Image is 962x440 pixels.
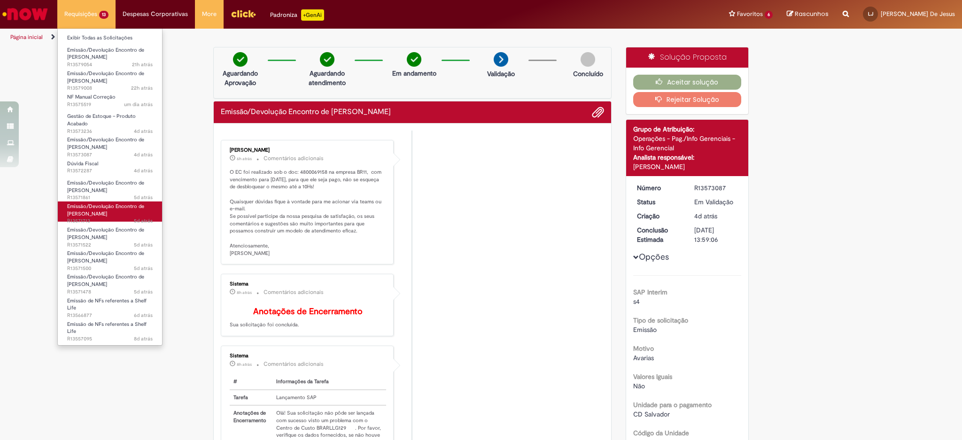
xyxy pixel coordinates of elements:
[270,9,324,21] div: Padroniza
[57,28,163,346] ul: Requisições
[233,52,248,67] img: check-circle-green.png
[67,151,153,159] span: R13573087
[131,85,153,92] time: 29/09/2025 19:40:04
[58,201,162,222] a: Aberto R13571713 : Emissão/Devolução Encontro de Contas Fornecedor
[494,52,508,67] img: arrow-next.png
[694,211,738,221] div: 27/09/2025 13:40:12
[237,290,252,295] time: 30/09/2025 09:45:16
[67,70,144,85] span: Emissão/Devolução Encontro de [PERSON_NAME]
[230,374,272,390] th: #
[134,128,153,135] span: 4d atrás
[67,321,147,335] span: Emissão de NFs referentes a Shelf Life
[67,226,144,241] span: Emissão/Devolução Encontro de [PERSON_NAME]
[253,306,363,317] b: Anotações de Encerramento
[230,147,386,153] div: [PERSON_NAME]
[633,325,657,334] span: Emissão
[487,69,515,78] p: Validação
[64,9,97,19] span: Requisições
[134,151,153,158] time: 27/09/2025 13:40:13
[237,290,252,295] span: 8h atrás
[58,69,162,89] a: Aberto R13579008 : Emissão/Devolução Encontro de Contas Fornecedor
[67,297,147,312] span: Emissão de NFs referentes a Shelf Life
[633,401,712,409] b: Unidade para o pagamento
[633,344,654,353] b: Motivo
[304,69,350,87] p: Aguardando atendimento
[67,312,153,319] span: R13566877
[231,7,256,21] img: click_logo_yellow_360x200.png
[407,52,421,67] img: check-circle-green.png
[626,47,749,68] div: Solução Proposta
[301,9,324,21] p: +GenAi
[134,167,153,174] span: 4d atrás
[67,217,153,225] span: R13571713
[630,183,688,193] dt: Número
[67,241,153,249] span: R13571522
[633,382,645,390] span: Não
[694,225,738,244] div: [DATE] 13:59:06
[272,390,386,406] td: Lançamento SAP
[320,52,334,67] img: check-circle-green.png
[237,362,252,367] span: 8h atrás
[868,11,873,17] span: LJ
[134,312,153,319] time: 25/09/2025 14:22:18
[58,135,162,155] a: Aberto R13573087 : Emissão/Devolução Encontro de Contas Fornecedor
[124,101,153,108] time: 29/09/2025 09:59:29
[633,288,667,296] b: SAP Interim
[134,167,153,174] time: 26/09/2025 19:11:23
[633,134,742,153] div: Operações - Pag./Info Gerenciais - Info Gerencial
[58,159,162,176] a: Aberto R13572287 : Dúvida Fiscal
[67,113,136,127] span: Gestão de Estoque – Produto Acabado
[134,335,153,342] time: 22/09/2025 23:15:14
[134,288,153,295] span: 5d atrás
[202,9,217,19] span: More
[264,154,324,162] small: Comentários adicionais
[124,101,153,108] span: um dia atrás
[134,312,153,319] span: 6d atrás
[630,211,688,221] dt: Criação
[10,33,43,41] a: Página inicial
[633,92,742,107] button: Rejeitar Solução
[795,9,829,18] span: Rascunhos
[237,156,252,162] time: 30/09/2025 11:49:39
[272,374,386,390] th: Informações da Tarefa
[58,45,162,65] a: Aberto R13579054 : Emissão/Devolução Encontro de Contas Fornecedor
[67,273,144,288] span: Emissão/Devolução Encontro de [PERSON_NAME]
[392,69,436,78] p: Em andamento
[67,128,153,135] span: R13573236
[237,362,252,367] time: 30/09/2025 09:45:14
[58,33,162,43] a: Exibir Todas as Solicitações
[58,248,162,269] a: Aberto R13571500 : Emissão/Devolução Encontro de Contas Fornecedor
[134,194,153,201] time: 26/09/2025 16:59:41
[58,296,162,316] a: Aberto R13566877 : Emissão de NFs referentes a Shelf Life
[67,61,153,69] span: R13579054
[123,9,188,19] span: Despesas Corporativas
[134,128,153,135] time: 27/09/2025 17:05:00
[134,194,153,201] span: 5d atrás
[132,61,153,68] time: 29/09/2025 19:59:59
[217,69,263,87] p: Aguardando Aprovação
[633,354,654,362] span: Avarias
[633,124,742,134] div: Grupo de Atribuição:
[67,101,153,108] span: R13575519
[67,160,98,167] span: Dúvida Fiscal
[67,85,153,92] span: R13579008
[230,281,386,287] div: Sistema
[633,153,742,162] div: Analista responsável:
[134,217,153,224] span: 5d atrás
[787,10,829,19] a: Rascunhos
[67,167,153,175] span: R13572287
[67,136,144,151] span: Emissão/Devolução Encontro de [PERSON_NAME]
[67,194,153,201] span: R13571861
[630,225,688,244] dt: Conclusão Estimada
[633,429,689,437] b: Código da Unidade
[765,11,773,19] span: 6
[581,52,595,67] img: img-circle-grey.png
[67,46,144,61] span: Emissão/Devolução Encontro de [PERSON_NAME]
[633,162,742,171] div: [PERSON_NAME]
[881,10,955,18] span: [PERSON_NAME] De Jesus
[694,212,717,220] span: 4d atrás
[694,197,738,207] div: Em Validação
[58,272,162,292] a: Aberto R13571478 : Emissão/Devolução Encontro de Contas Fornecedor
[633,410,670,418] span: CD Salvador
[230,353,386,359] div: Sistema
